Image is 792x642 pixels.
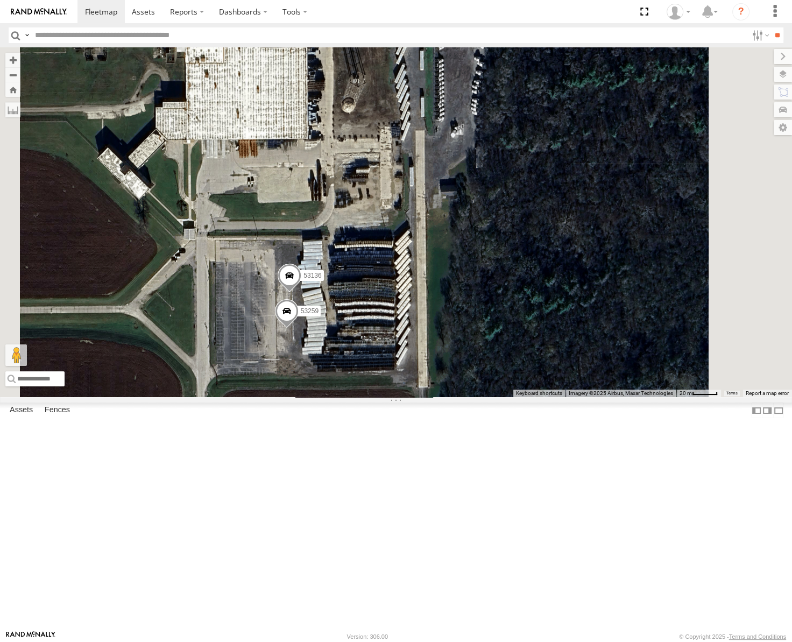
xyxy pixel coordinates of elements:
i: ? [732,3,749,20]
span: 20 m [680,390,692,396]
label: Dock Summary Table to the Left [751,403,762,418]
label: Map Settings [774,120,792,135]
a: Visit our Website [6,631,55,642]
button: Keyboard shortcuts [516,390,562,397]
a: Report a map error [746,390,789,396]
span: 53136 [303,272,321,279]
label: Hide Summary Table [773,403,784,418]
label: Search Query [23,27,31,43]
span: Imagery ©2025 Airbus, Maxar Technologies [569,390,673,396]
a: Terms and Conditions [729,633,786,640]
button: Zoom out [5,67,20,82]
span: 53259 [301,307,319,315]
label: Assets [4,403,38,418]
button: Drag Pegman onto the map to open Street View [5,344,27,366]
label: Fences [39,403,75,418]
button: Map Scale: 20 m per 44 pixels [676,390,721,397]
div: © Copyright 2025 - [679,633,786,640]
label: Measure [5,102,20,117]
label: Dock Summary Table to the Right [762,403,773,418]
button: Zoom Home [5,82,20,97]
label: Search Filter Options [748,27,771,43]
a: Terms [726,391,738,395]
div: Miky Transport [663,4,694,20]
img: rand-logo.svg [11,8,67,16]
div: Version: 306.00 [347,633,388,640]
button: Zoom in [5,53,20,67]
